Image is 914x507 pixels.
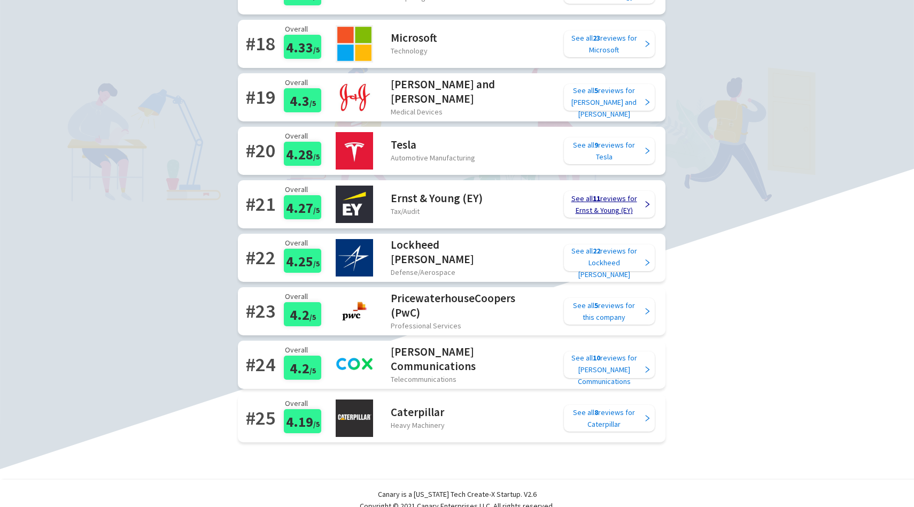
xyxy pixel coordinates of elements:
span: right [644,414,651,422]
img: Ernst & Young (EY) [336,186,373,223]
div: 4.3 [284,88,321,112]
span: /5 [313,152,320,162]
div: Automotive Manufacturing [391,152,475,164]
h2: # 21 [246,189,276,219]
span: right [644,308,651,315]
span: right [644,366,651,373]
h2: Ernst & Young (EY) [391,191,483,205]
img: PricewaterhouseCoopers (PwC) [336,293,373,330]
h2: # 22 [246,242,276,273]
b: 9 [594,140,598,150]
b: 22 [593,246,600,256]
div: Medical Devices [391,106,498,118]
h2: Microsoft [391,30,437,45]
div: Professional Services [391,320,498,332]
h2: # 20 [246,135,276,166]
div: 4.2 [284,356,321,380]
a: See all9reviews forTesla [564,137,655,164]
div: See all reviews for [PERSON_NAME] Communications [566,352,642,387]
img: Cox Communications [336,346,373,383]
h2: # 18 [246,28,276,59]
span: right [644,40,651,48]
h2: Lockheed [PERSON_NAME] [391,237,498,266]
a: See all10reviews for[PERSON_NAME] Communications [564,351,655,378]
b: 10 [593,353,600,363]
a: See all5reviews forthis company [564,298,655,325]
div: 4.33 [284,35,321,59]
div: See all reviews for Ernst & Young (EY) [566,193,642,216]
a: See all22reviews forLockheed [PERSON_NAME] [564,244,655,271]
p: Overall [285,290,327,302]
b: 5 [594,301,598,310]
span: /5 [313,259,320,268]
div: See all reviews for this company [566,299,642,323]
div: 4.27 [284,195,321,219]
span: right [644,201,651,208]
h2: Caterpillar [391,405,445,419]
span: right [644,147,651,155]
div: 4.2 [284,302,321,326]
h2: [PERSON_NAME] and [PERSON_NAME] [391,77,498,106]
span: /5 [313,45,320,55]
p: Overall [285,397,327,409]
div: Technology [391,45,437,57]
img: Tesla [336,132,373,170]
img: Microsoft [336,25,373,63]
p: Overall [285,183,327,195]
p: Overall [285,237,327,249]
div: 4.19 [284,409,321,433]
span: /5 [309,312,316,322]
p: Overall [285,130,327,142]
img: Lockheed Martin [336,239,373,276]
a: See all8reviews forCaterpillar [564,405,655,432]
div: See all reviews for [PERSON_NAME] and [PERSON_NAME] [566,84,642,120]
div: See all reviews for Microsoft [566,32,642,56]
div: 4.28 [284,142,321,166]
b: 23 [593,33,600,43]
span: /5 [309,366,316,375]
span: right [644,98,651,106]
img: Caterpillar [336,400,373,437]
span: /5 [313,419,320,429]
h2: [PERSON_NAME] Communications [391,344,498,373]
p: Overall [285,76,327,88]
a: See all23reviews forMicrosoft [564,30,655,57]
b: 8 [594,408,598,417]
span: right [644,259,651,266]
div: Defense/Aerospace [391,266,498,278]
h2: # 25 [246,403,276,433]
span: /5 [309,98,316,108]
div: Tax/Audit [391,205,483,217]
img: Johnson and Johnson [336,79,373,116]
div: 4.25 [284,249,321,273]
b: 11 [593,194,600,203]
p: Overall [285,344,327,356]
span: /5 [313,205,320,215]
h2: # 19 [246,82,276,112]
a: See all5reviews for[PERSON_NAME] and [PERSON_NAME] [564,84,655,111]
div: See all reviews for Lockheed [PERSON_NAME] [566,245,642,280]
h2: # 23 [246,296,276,326]
div: See all reviews for Tesla [566,139,642,163]
div: Telecommunications [391,373,498,385]
b: 5 [594,86,598,95]
div: See all reviews for Caterpillar [566,406,642,430]
div: Heavy Machinery [391,419,445,431]
h2: PricewaterhouseCoopers (PwC) [391,291,498,320]
h2: Tesla [391,137,475,152]
p: Overall [285,23,327,35]
h2: # 24 [246,349,276,380]
a: See all11reviews forErnst & Young (EY) [564,191,655,218]
span: Canary is a [US_STATE] Tech Create-X Startup. V2.6 [378,489,537,499]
